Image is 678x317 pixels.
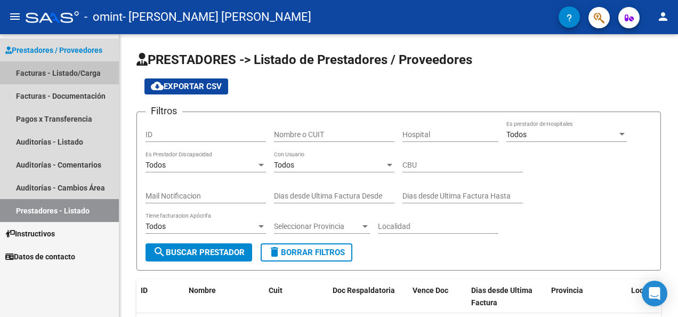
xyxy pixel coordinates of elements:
datatable-header-cell: Dias desde Ultima Factura [467,279,547,314]
mat-icon: search [153,245,166,258]
mat-icon: cloud_download [151,80,164,92]
span: Cuit [269,286,282,295]
span: Prestadores / Proveedores [5,44,102,56]
datatable-header-cell: Provincia [547,279,627,314]
span: Instructivos [5,228,55,240]
span: Seleccionar Provincia [274,222,360,231]
span: Todos [506,130,527,139]
datatable-header-cell: Nombre [184,279,264,314]
span: Datos de contacto [5,251,75,263]
mat-icon: delete [268,245,281,258]
div: Open Intercom Messenger [642,281,667,306]
span: Borrar Filtros [268,248,345,257]
button: Borrar Filtros [261,243,352,261]
span: Vence Doc [413,286,448,295]
span: Provincia [551,286,583,295]
datatable-header-cell: ID [136,279,184,314]
span: PRESTADORES -> Listado de Prestadores / Proveedores [136,52,472,67]
datatable-header-cell: Vence Doc [408,279,467,314]
span: - [PERSON_NAME] [PERSON_NAME] [123,5,311,29]
datatable-header-cell: Doc Respaldatoria [328,279,408,314]
span: Todos [274,161,294,169]
button: Exportar CSV [144,78,228,94]
span: Exportar CSV [151,82,222,91]
span: ID [141,286,148,295]
span: Nombre [189,286,216,295]
datatable-header-cell: Cuit [264,279,328,314]
span: Todos [146,222,166,231]
h3: Filtros [146,104,182,118]
span: Buscar Prestador [153,248,245,257]
span: Todos [146,161,166,169]
span: Localidad [631,286,665,295]
button: Buscar Prestador [146,243,252,261]
span: Dias desde Ultima Factura [471,286,532,307]
span: Doc Respaldatoria [333,286,395,295]
mat-icon: person [657,10,669,23]
span: - omint [84,5,123,29]
mat-icon: menu [9,10,21,23]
